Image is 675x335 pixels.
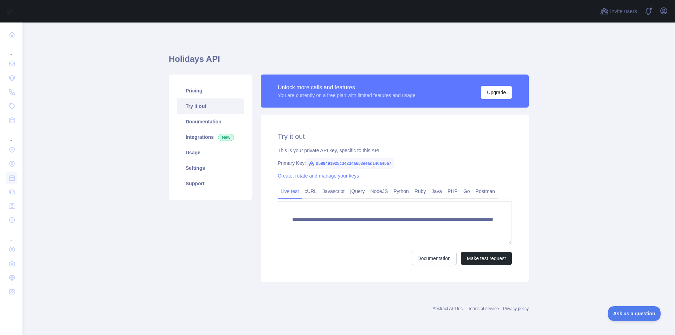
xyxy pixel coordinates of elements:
a: Python [391,186,412,197]
a: Integrations New [177,129,244,145]
div: Primary Key: [278,160,512,167]
span: Invite users [610,7,637,15]
div: ... [6,128,17,142]
a: Live test [278,186,302,197]
div: You are currently on a free plan with limited features and usage [278,92,416,99]
a: Pricing [177,83,244,98]
a: Terms of service [468,306,499,311]
a: Support [177,176,244,191]
button: Upgrade [481,86,512,99]
div: This is your private API key, specific to this API. [278,147,512,154]
a: Create, rotate and manage your keys [278,173,359,179]
a: Java [429,186,445,197]
a: Settings [177,160,244,176]
a: Documentation [412,252,457,265]
span: d589491925c34234a653eead140a45a7 [306,158,394,169]
div: ... [6,42,17,56]
a: Go [461,186,473,197]
button: Make test request [461,252,512,265]
a: jQuery [347,186,367,197]
a: Usage [177,145,244,160]
span: New [218,134,234,141]
a: NodeJS [367,186,391,197]
a: Privacy policy [503,306,529,311]
button: Invite users [599,6,638,17]
a: Try it out [177,98,244,114]
a: Documentation [177,114,244,129]
iframe: Toggle Customer Support [608,306,661,321]
h1: Holidays API [169,53,529,70]
a: Javascript [320,186,347,197]
div: ... [6,228,17,242]
a: PHP [445,186,461,197]
a: cURL [302,186,320,197]
a: Ruby [412,186,429,197]
a: Abstract API Inc. [433,306,464,311]
h2: Try it out [278,131,512,141]
div: Unlock more calls and features [278,83,416,92]
a: Postman [473,186,498,197]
